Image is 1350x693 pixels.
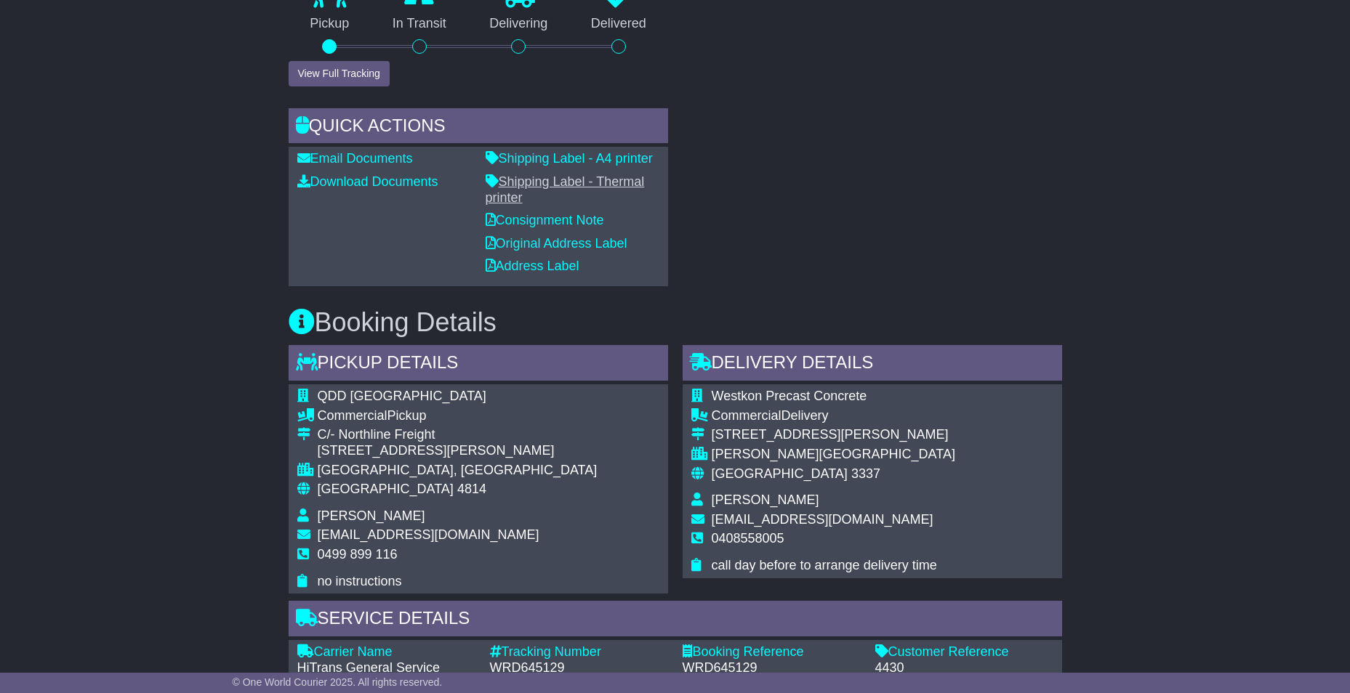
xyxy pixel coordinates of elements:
[289,601,1062,640] div: Service Details
[318,443,598,459] div: [STREET_ADDRESS][PERSON_NAME]
[875,644,1053,660] div: Customer Reference
[683,644,861,660] div: Booking Reference
[318,527,539,542] span: [EMAIL_ADDRESS][DOMAIN_NAME]
[490,660,668,676] div: WRD645129
[289,345,668,384] div: Pickup Details
[318,427,598,443] div: C/- Northline Freight
[486,259,579,273] a: Address Label
[297,644,475,660] div: Carrier Name
[712,447,955,463] div: [PERSON_NAME][GEOGRAPHIC_DATA]
[712,512,933,527] span: [EMAIL_ADDRESS][DOMAIN_NAME]
[712,558,937,572] span: call day before to arrange delivery time
[318,408,598,424] div: Pickup
[289,16,371,32] p: Pickup
[683,345,1062,384] div: Delivery Details
[712,408,782,423] span: Commercial
[712,427,955,443] div: [STREET_ADDRESS][PERSON_NAME]
[712,493,819,507] span: [PERSON_NAME]
[851,466,880,481] span: 3337
[468,16,570,32] p: Delivering
[683,660,861,676] div: WRD645129
[289,108,668,147] div: Quick Actions
[318,408,387,423] span: Commercial
[712,466,848,481] span: [GEOGRAPHIC_DATA]
[318,482,454,496] span: [GEOGRAPHIC_DATA]
[318,389,486,403] span: QDD [GEOGRAPHIC_DATA]
[289,308,1062,337] h3: Booking Details
[318,463,598,479] div: [GEOGRAPHIC_DATA], [GEOGRAPHIC_DATA]
[712,531,784,546] span: 0408558005
[712,389,867,403] span: Westkon Precast Concrete
[490,644,668,660] div: Tracking Number
[297,174,438,189] a: Download Documents
[233,676,443,688] span: © One World Courier 2025. All rights reserved.
[289,61,390,86] button: View Full Tracking
[486,174,645,205] a: Shipping Label - Thermal printer
[486,236,627,251] a: Original Address Label
[569,16,668,32] p: Delivered
[875,660,1053,676] div: 4430
[371,16,468,32] p: In Transit
[486,151,653,166] a: Shipping Label - A4 printer
[297,660,475,676] div: HiTrans General Service
[486,213,604,227] a: Consignment Note
[457,482,486,496] span: 4814
[297,151,413,166] a: Email Documents
[712,408,955,424] div: Delivery
[318,508,425,523] span: [PERSON_NAME]
[318,574,402,588] span: no instructions
[318,547,398,562] span: 0499 899 116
